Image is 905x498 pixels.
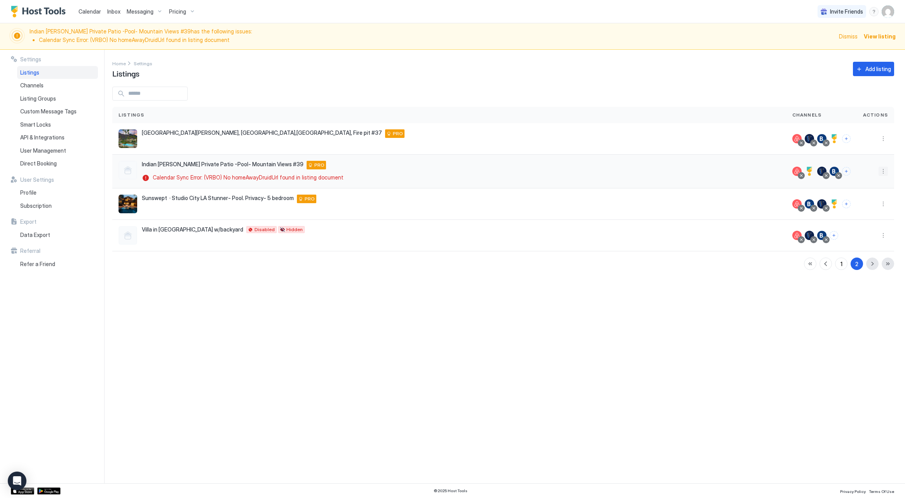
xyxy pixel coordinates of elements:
span: Inbox [107,8,120,15]
button: More options [879,199,888,209]
span: Pricing [169,8,186,15]
span: Subscription [20,202,52,209]
button: 1 [835,258,847,270]
a: Profile [17,186,98,199]
div: menu [869,7,879,16]
span: Data Export [20,232,50,239]
span: PRO [305,195,315,202]
span: Actions [863,111,888,118]
button: 2 [851,258,863,270]
input: Input Field [125,87,187,100]
a: Home [112,59,126,67]
a: Google Play Store [37,488,61,495]
span: Direct Booking [20,160,57,167]
span: Refer a Friend [20,261,55,268]
span: Settings [134,61,152,66]
span: PRO [314,162,324,169]
div: 1 [840,260,842,268]
button: Connect channels [830,231,838,240]
button: More options [879,167,888,176]
span: Custom Message Tags [20,108,77,115]
span: Channels [792,111,822,118]
a: Listings [17,66,98,79]
li: Calendar Sync Error: (VRBO) No homeAwayDruidUrl found in listing document [39,37,834,44]
a: Settings [134,59,152,67]
span: Listing Groups [20,95,56,102]
span: Calendar Sync Error: (VRBO) No homeAwayDruidUrl found in listing document [153,174,344,181]
div: 2 [855,260,858,268]
div: Add listing [865,65,891,73]
div: View listing [864,32,896,40]
a: API & Integrations [17,131,98,144]
span: Indian [PERSON_NAME] Private Patio -Pool- Mountain Views #39 has the following issues: [30,28,834,45]
span: API & Integrations [20,134,65,141]
a: Terms Of Use [869,487,894,495]
span: Villa in [GEOGRAPHIC_DATA] w/backyard [142,226,243,233]
a: Smart Locks [17,118,98,131]
div: Dismiss [839,32,858,40]
a: App Store [11,488,34,495]
a: Subscription [17,199,98,212]
div: listing image [119,129,137,148]
span: Messaging [127,8,153,15]
div: listing image [119,195,137,213]
button: More options [879,231,888,240]
button: More options [879,134,888,143]
div: menu [879,167,888,176]
span: PRO [393,130,403,137]
div: User profile [882,5,894,18]
span: Calendar [78,8,101,15]
a: Data Export [17,228,98,242]
button: Connect channels [842,200,851,208]
span: Referral [20,247,40,254]
span: Home [112,61,126,66]
button: Connect channels [842,134,851,143]
span: © 2025 Host Tools [434,488,467,493]
a: Refer a Friend [17,258,98,271]
span: [GEOGRAPHIC_DATA][PERSON_NAME], [GEOGRAPHIC_DATA],[GEOGRAPHIC_DATA], Fire pit #37 [142,129,382,136]
a: User Management [17,144,98,157]
span: Settings [20,56,41,63]
span: Listings [20,69,39,76]
div: Breadcrumb [134,59,152,67]
span: Listings [119,111,145,118]
span: User Management [20,147,66,154]
div: menu [879,231,888,240]
span: Smart Locks [20,121,51,128]
span: Channels [20,82,44,89]
div: menu [879,199,888,209]
div: Breadcrumb [112,59,126,67]
span: Export [20,218,37,225]
a: Host Tools Logo [11,6,69,17]
div: Open Intercom Messenger [8,472,26,490]
span: Sunswept · Studio City LA Stunner- Pool. Privacy- 5 bedroom [142,195,294,202]
a: Custom Message Tags [17,105,98,118]
div: menu [879,134,888,143]
span: Invite Friends [830,8,863,15]
span: Privacy Policy [840,489,866,494]
span: Indian [PERSON_NAME] Private Patio -Pool- Mountain Views #39 [142,161,303,168]
span: Profile [20,189,37,196]
button: Add listing [853,62,894,76]
span: Listings [112,67,139,79]
a: Listing Groups [17,92,98,105]
a: Direct Booking [17,157,98,170]
span: Terms Of Use [869,489,894,494]
span: User Settings [20,176,54,183]
button: Connect channels [842,167,851,176]
a: Calendar [78,7,101,16]
a: Inbox [107,7,120,16]
a: Channels [17,79,98,92]
a: Privacy Policy [840,487,866,495]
